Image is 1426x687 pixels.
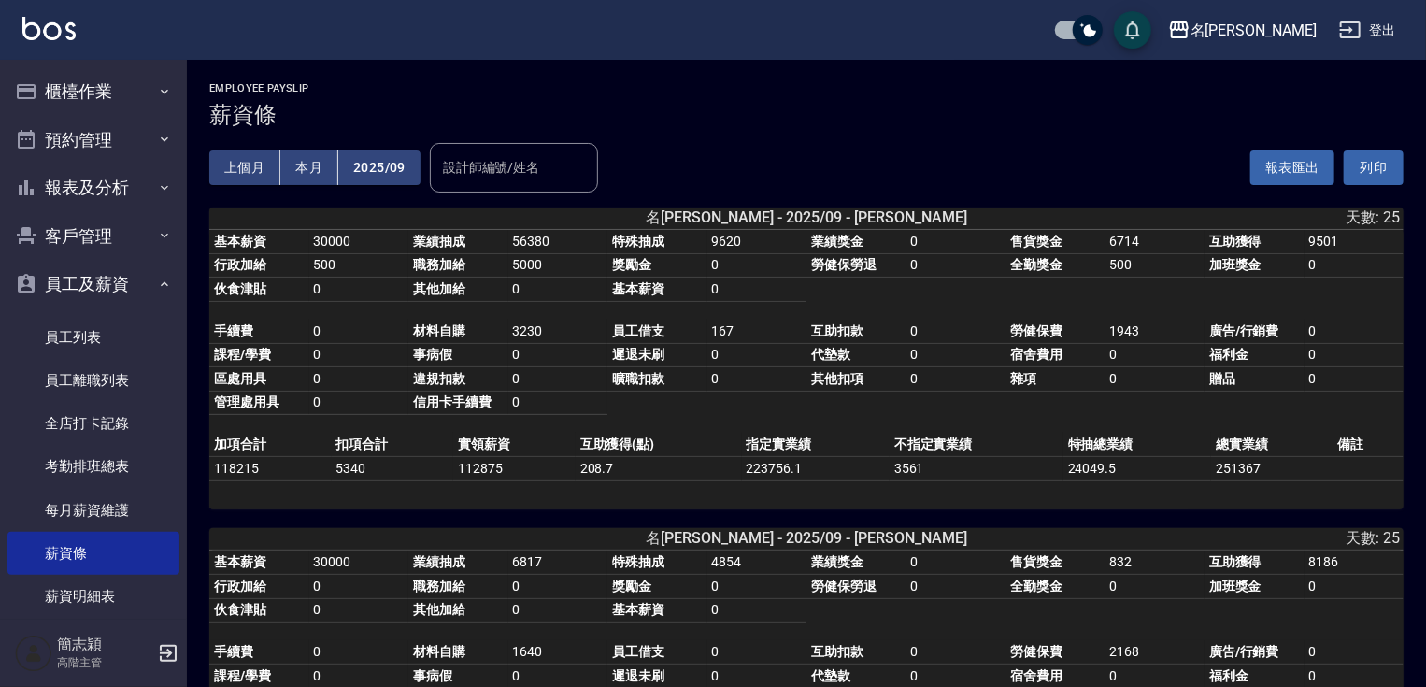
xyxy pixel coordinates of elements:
td: 30000 [309,230,409,254]
td: 0 [309,367,409,392]
td: 0 [309,320,409,344]
td: 備註 [1333,433,1404,457]
td: 0 [707,575,807,599]
span: 材料自購 [413,323,465,338]
td: 112875 [453,457,576,481]
td: 6817 [508,551,608,575]
td: 0 [1305,320,1405,344]
span: 信用卡手續費 [413,394,492,409]
td: 0 [906,253,1006,278]
td: 0 [309,343,409,367]
span: 名[PERSON_NAME] - 2025/09 - [PERSON_NAME] [646,208,967,228]
button: 櫃檯作業 [7,67,179,116]
td: 0 [1305,640,1405,665]
td: 0 [508,278,608,302]
a: 薪資條 [7,532,179,575]
div: 天數: 25 [1008,208,1400,228]
a: 考勤排班總表 [7,445,179,488]
span: 勞健保費 [1010,323,1062,338]
td: 0 [906,230,1006,254]
td: 223756.1 [742,457,890,481]
span: 行政加給 [214,579,266,594]
td: 0 [309,575,409,599]
button: 報表及分析 [7,164,179,212]
span: 基本薪資 [214,554,266,569]
td: 56380 [508,230,608,254]
td: 0 [906,640,1006,665]
td: 0 [906,575,1006,599]
td: 總實業績 [1211,433,1333,457]
td: 0 [707,278,807,302]
span: 事病假 [413,668,452,683]
span: 業績獎金 [811,234,863,249]
td: 0 [309,640,409,665]
td: 500 [1105,253,1205,278]
a: 薪資明細表 [7,575,179,618]
td: 0 [309,598,409,623]
span: 管理處用具 [214,394,279,409]
div: 名[PERSON_NAME] [1191,19,1317,42]
button: 報表匯出 [1250,150,1334,185]
span: 課程/學費 [214,668,271,683]
span: 伙食津貼 [214,281,266,296]
h3: 薪資條 [209,102,1404,128]
span: 勞健保勞退 [811,257,877,272]
button: 名[PERSON_NAME] [1161,11,1324,50]
span: 職務加給 [413,579,465,594]
td: 6714 [1105,230,1205,254]
span: 獎勵金 [612,579,651,594]
td: 4854 [707,551,807,575]
td: 1943 [1105,320,1205,344]
a: 員工列表 [7,316,179,359]
span: 員工借支 [612,323,664,338]
span: 互助獲得 [1209,234,1262,249]
span: 宿舍費用 [1010,668,1062,683]
td: 0 [1305,367,1405,392]
span: 遲退未刷 [612,668,664,683]
div: 天數: 25 [1008,529,1400,549]
span: 特殊抽成 [612,554,664,569]
td: 832 [1105,551,1205,575]
td: 0 [508,343,608,367]
a: 每月薪資維護 [7,489,179,532]
td: 5000 [508,253,608,278]
td: 8186 [1305,551,1405,575]
td: 0 [309,391,409,415]
span: 售貨獎金 [1010,554,1062,569]
span: 業績抽成 [413,234,465,249]
span: 福利金 [1209,668,1248,683]
span: 材料自購 [413,644,465,659]
td: 1640 [508,640,608,665]
span: 基本薪資 [612,281,664,296]
td: 0 [707,598,807,623]
td: 不指定實業績 [890,433,1063,457]
td: 30000 [309,551,409,575]
td: 0 [1105,343,1205,367]
td: 0 [1105,367,1205,392]
td: 9501 [1305,230,1405,254]
button: 上個月 [209,150,280,185]
button: 本月 [280,150,338,185]
td: 251367 [1211,457,1333,481]
span: 互助扣款 [811,644,863,659]
td: 167 [707,320,807,344]
span: 基本薪資 [612,602,664,617]
td: 2168 [1105,640,1205,665]
span: 加班獎金 [1209,257,1262,272]
td: 0 [707,253,807,278]
span: 全勤獎金 [1010,579,1062,594]
a: 全店打卡記錄 [7,402,179,445]
td: 3561 [890,457,1063,481]
a: 員工離職列表 [7,359,179,402]
td: 0 [1305,575,1405,599]
td: 500 [309,253,409,278]
td: 特抽總業績 [1063,433,1211,457]
td: 24049.5 [1063,457,1211,481]
span: 雜項 [1010,371,1036,386]
span: 職務加給 [413,257,465,272]
span: 手續費 [214,644,253,659]
td: 0 [1105,575,1205,599]
span: 勞健保費 [1010,644,1062,659]
h2: Employee Payslip [209,82,1404,94]
h5: 簡志穎 [57,636,152,654]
